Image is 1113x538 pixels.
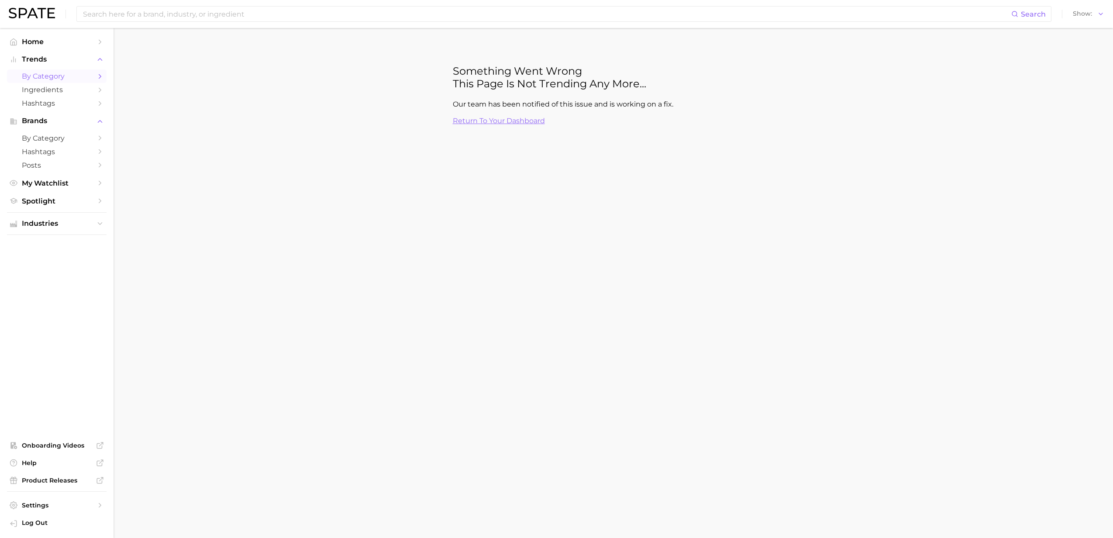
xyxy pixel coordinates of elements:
[22,38,92,46] span: Home
[7,114,107,128] button: Brands
[7,69,107,83] a: by Category
[22,459,92,467] span: Help
[22,501,92,509] span: Settings
[7,53,107,66] button: Trends
[7,176,107,190] a: My Watchlist
[22,476,92,484] span: Product Releases
[22,519,100,527] span: Log Out
[453,99,774,110] p: Our team has been notified of this issue and is working on a fix.
[22,117,92,125] span: Brands
[22,179,92,187] span: My Watchlist
[7,439,107,452] a: Onboarding Videos
[22,55,92,63] span: Trends
[22,148,92,156] span: Hashtags
[22,72,92,80] span: by Category
[9,8,55,18] img: SPATE
[22,197,92,205] span: Spotlight
[22,220,92,228] span: Industries
[7,97,107,110] a: Hashtags
[82,7,1011,21] input: Search here for a brand, industry, or ingredient
[22,441,92,449] span: Onboarding Videos
[453,117,545,125] a: Return to your dashboard
[22,161,92,169] span: Posts
[7,474,107,487] a: Product Releases
[7,217,107,230] button: Industries
[22,99,92,107] span: Hashtags
[7,159,107,172] a: Posts
[1071,8,1106,20] button: Show
[7,131,107,145] a: by Category
[1021,10,1046,18] span: Search
[453,65,774,90] h2: Something went wrong This page is not trending any more...
[22,134,92,142] span: by Category
[7,456,107,469] a: Help
[7,499,107,512] a: Settings
[7,516,107,531] a: Log out. Currently logged in with e-mail slamonica@bareminerals.com.
[22,86,92,94] span: Ingredients
[7,35,107,48] a: Home
[7,145,107,159] a: Hashtags
[1073,11,1092,16] span: Show
[7,83,107,97] a: Ingredients
[7,194,107,208] a: Spotlight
